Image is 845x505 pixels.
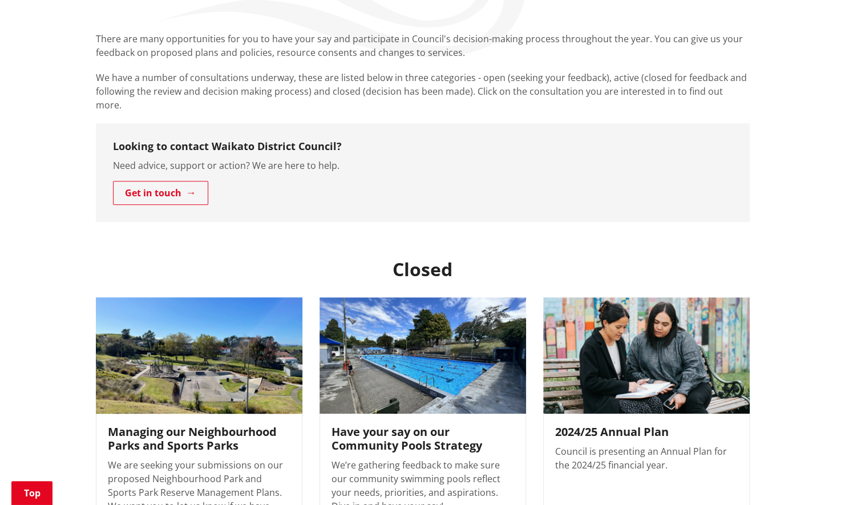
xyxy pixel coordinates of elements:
h3: Managing our Neighbourhood Parks and Sports Parks [108,425,290,453]
iframe: Messenger Launcher [793,457,834,498]
img: Neighbourhood and Sports Park RMP Photo [90,294,307,417]
p: Need advice, support or action? We are here to help. [113,159,733,172]
h3: Have your say on our Community Pools Strategy [331,425,514,453]
img: ANNUAL PLAN 2024 [543,297,750,414]
img: Community Pools - Photo [320,297,526,414]
p: We have a number of consultations underway, these are listed below in three categories - open (se... [96,71,750,112]
p: There are many opportunities for you to have your say and participate in Council's decision-makin... [96,32,750,59]
a: Top [11,481,52,505]
h2: Closed [96,258,750,280]
a: Get in touch [113,181,208,205]
p: Council is presenting an Annual Plan for the 2024/25 financial year. [555,445,738,472]
h3: Looking to contact Waikato District Council? [113,140,733,153]
h3: 2024/25 Annual Plan [555,425,738,439]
